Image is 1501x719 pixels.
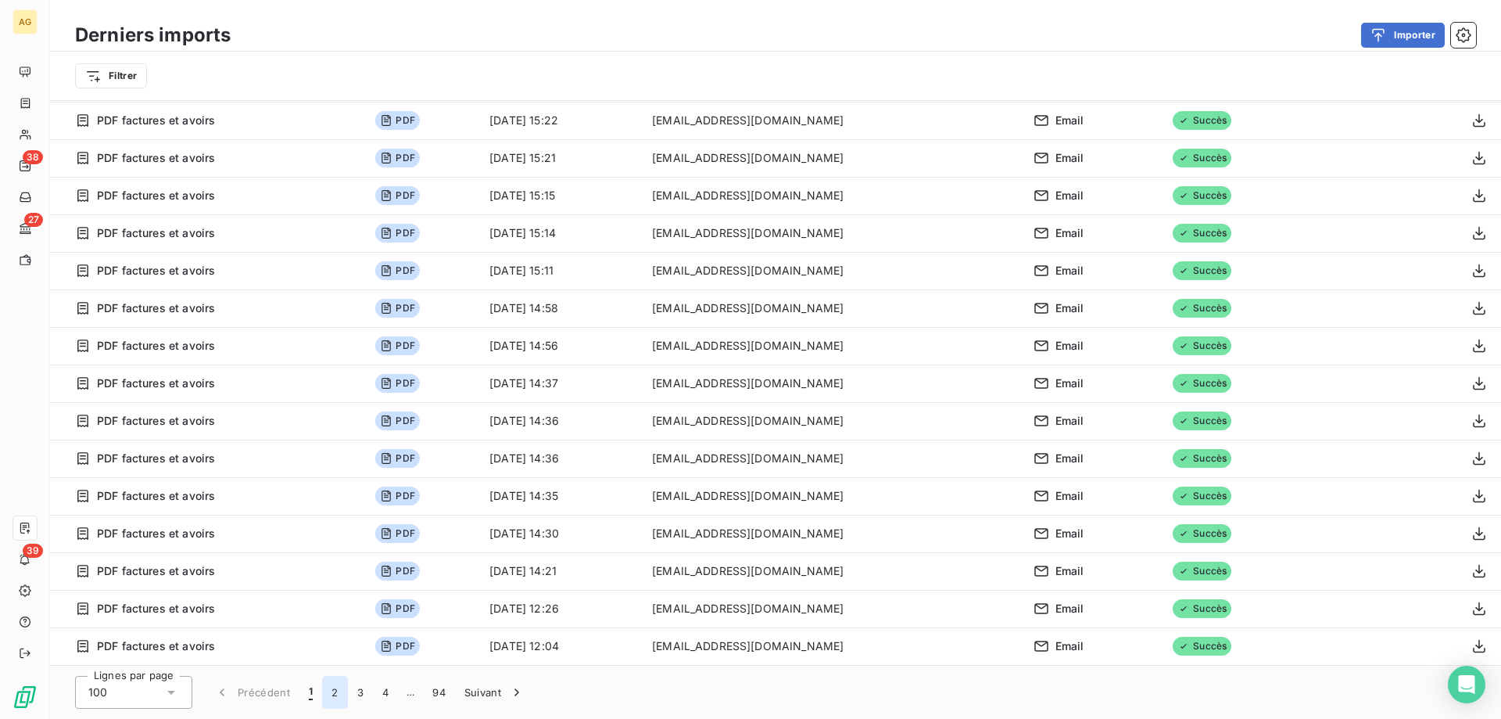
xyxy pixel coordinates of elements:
span: PDF factures et avoirs [97,526,215,541]
td: [DATE] 14:56 [480,327,643,365]
span: Succès [1173,186,1231,205]
span: Email [1055,526,1084,541]
td: [DATE] 14:35 [480,477,643,515]
span: PDF factures et avoirs [97,113,215,128]
span: … [398,680,423,705]
td: [EMAIL_ADDRESS][DOMAIN_NAME] [643,365,1024,402]
span: PDF factures et avoirs [97,563,215,579]
span: Email [1055,601,1084,617]
td: [DATE] 12:04 [480,627,643,665]
span: 100 [88,685,107,700]
span: Email [1055,225,1084,241]
td: [DATE] 15:11 [480,252,643,289]
span: PDF [375,186,419,205]
span: Email [1055,300,1084,316]
img: Logo LeanPay [13,685,38,710]
span: 1 [309,685,313,700]
span: Email [1055,563,1084,579]
span: Email [1055,638,1084,654]
div: Open Intercom Messenger [1448,666,1485,703]
td: [EMAIL_ADDRESS][DOMAIN_NAME] [643,590,1024,627]
td: [EMAIL_ADDRESS][DOMAIN_NAME] [643,102,1024,139]
td: [EMAIL_ADDRESS][DOMAIN_NAME] [643,327,1024,365]
td: [DATE] 15:21 [480,139,643,177]
span: PDF factures et avoirs [97,338,215,354]
button: Filtrer [75,63,147,88]
span: PDF [375,449,419,468]
button: 1 [299,676,322,709]
span: PDF [375,299,419,318]
td: [DATE] 14:36 [480,440,643,477]
span: PDF [375,524,419,543]
button: Importer [1361,23,1445,48]
td: [DATE] 14:36 [480,402,643,440]
span: Email [1055,413,1084,429]
span: 39 [23,544,43,558]
span: PDF factures et avoirs [97,413,215,429]
td: [EMAIL_ADDRESS][DOMAIN_NAME] [643,627,1024,665]
td: [EMAIL_ADDRESS][DOMAIN_NAME] [643,515,1024,552]
span: Succès [1173,224,1231,243]
td: [EMAIL_ADDRESS][DOMAIN_NAME] [643,440,1024,477]
span: Email [1055,150,1084,166]
td: [DATE] 14:37 [480,365,643,402]
span: Succès [1173,374,1231,393]
span: Email [1055,451,1084,466]
td: [DATE] 14:30 [480,515,643,552]
span: Email [1055,188,1084,203]
td: [DATE] 15:22 [480,102,643,139]
span: PDF [375,336,419,355]
td: [DATE] 12:26 [480,590,643,627]
td: [EMAIL_ADDRESS][DOMAIN_NAME] [643,139,1024,177]
button: 3 [348,676,373,709]
span: PDF [375,261,419,280]
td: [EMAIL_ADDRESS][DOMAIN_NAME] [643,289,1024,327]
span: PDF [375,111,419,130]
td: [DATE] 15:14 [480,214,643,252]
span: Succès [1173,412,1231,430]
td: [EMAIL_ADDRESS][DOMAIN_NAME] [643,177,1024,214]
span: PDF factures et avoirs [97,263,215,279]
span: Email [1055,488,1084,504]
span: Succès [1173,149,1231,167]
h3: Derniers imports [75,21,231,49]
span: Succès [1173,524,1231,543]
span: PDF factures et avoirs [97,225,215,241]
span: PDF factures et avoirs [97,488,215,504]
td: [EMAIL_ADDRESS][DOMAIN_NAME] [643,552,1024,590]
span: Succès [1173,336,1231,355]
span: Succès [1173,261,1231,280]
button: 2 [322,676,347,709]
span: PDF [375,224,419,243]
button: 94 [423,676,455,709]
span: PDF [375,637,419,656]
div: AG [13,9,38,34]
span: Email [1055,376,1084,391]
button: Suivant [455,676,534,709]
span: PDF factures et avoirs [97,300,215,316]
span: Succès [1173,599,1231,618]
span: Succès [1173,562,1231,581]
span: Email [1055,338,1084,354]
td: [DATE] 14:58 [480,289,643,327]
span: 38 [23,150,43,164]
span: PDF [375,599,419,618]
span: Succès [1173,449,1231,468]
td: [DATE] 14:21 [480,552,643,590]
span: PDF factures et avoirs [97,150,215,166]
span: PDF [375,412,419,430]
button: 4 [373,676,398,709]
span: PDF [375,562,419,581]
span: PDF factures et avoirs [97,601,215,617]
td: [DATE] 15:15 [480,177,643,214]
td: [EMAIL_ADDRESS][DOMAIN_NAME] [643,214,1024,252]
span: Email [1055,263,1084,279]
span: PDF factures et avoirs [97,376,215,391]
span: PDF [375,487,419,505]
span: PDF factures et avoirs [97,451,215,466]
span: Succès [1173,111,1231,130]
span: Succès [1173,637,1231,656]
span: 27 [24,213,43,227]
td: [EMAIL_ADDRESS][DOMAIN_NAME] [643,402,1024,440]
span: PDF [375,374,419,393]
